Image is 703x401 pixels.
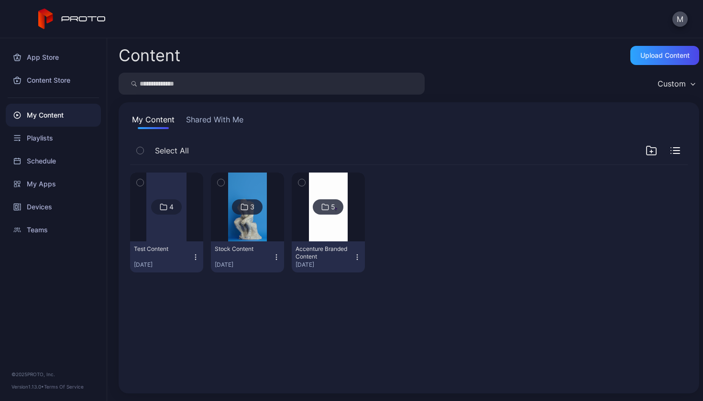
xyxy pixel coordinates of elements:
div: Upload Content [640,52,690,59]
a: Content Store [6,69,101,92]
div: 4 [169,203,174,211]
a: My Content [6,104,101,127]
span: Select All [155,145,189,156]
a: Schedule [6,150,101,173]
div: Custom [658,79,686,88]
a: Terms Of Service [44,384,84,390]
div: Test Content [134,245,187,253]
span: Version 1.13.0 • [11,384,44,390]
div: [DATE] [134,261,192,269]
div: [DATE] [215,261,273,269]
div: 5 [331,203,335,211]
button: Stock Content[DATE] [211,241,284,272]
button: Custom [653,73,699,95]
button: Accenture Branded Content[DATE] [292,241,365,272]
a: Teams [6,218,101,241]
div: [DATE] [296,261,353,269]
div: Content [119,47,180,64]
div: © 2025 PROTO, Inc. [11,370,95,378]
a: App Store [6,46,101,69]
button: Upload Content [630,46,699,65]
a: My Apps [6,173,101,195]
button: My Content [130,114,176,129]
button: Test Content[DATE] [130,241,203,272]
button: M [672,11,688,27]
div: Accenture Branded Content [296,245,348,260]
div: 3 [250,203,254,211]
button: Shared With Me [184,114,245,129]
a: Devices [6,195,101,218]
div: Stock Content [215,245,267,253]
a: Playlists [6,127,101,150]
